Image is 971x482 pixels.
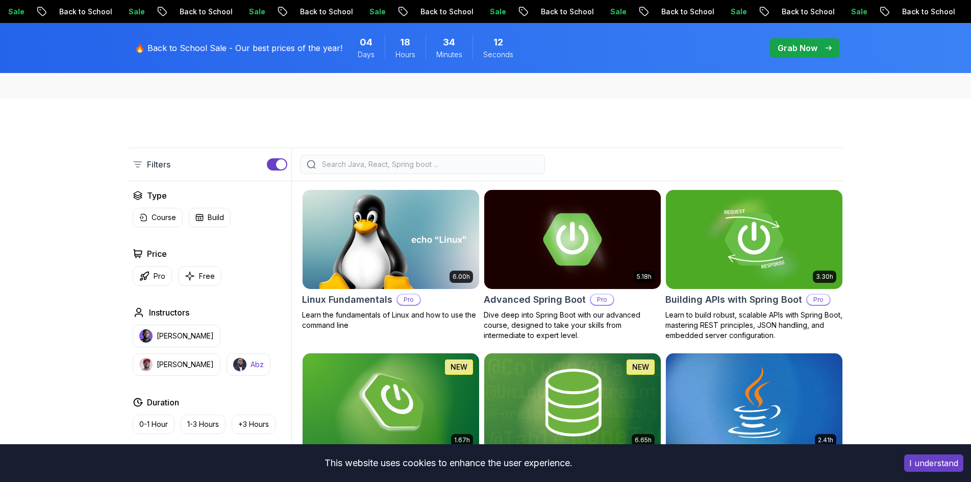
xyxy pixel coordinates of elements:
button: Pro [133,266,172,286]
p: Filters [147,158,170,171]
h2: Advanced Spring Boot [484,293,586,307]
p: Back to School [288,7,357,17]
p: [PERSON_NAME] [157,331,214,341]
button: Free [178,266,221,286]
p: Grab Now [778,42,817,54]
p: Sale [478,7,510,17]
p: 6.00h [453,273,470,281]
p: Sale [839,7,872,17]
div: This website uses cookies to enhance the user experience. [8,452,889,474]
p: 3.30h [816,273,833,281]
img: Linux Fundamentals card [303,190,479,289]
button: instructor img[PERSON_NAME] [133,353,220,376]
p: Sale [116,7,149,17]
p: Sale [718,7,751,17]
h2: Linux Fundamentals [302,293,392,307]
p: Learn to build robust, scalable APIs with Spring Boot, mastering REST principles, JSON handling, ... [665,310,843,341]
span: 18 Hours [400,35,410,50]
h2: Price [147,248,167,260]
p: 2.41h [818,436,833,444]
p: 5.18h [637,273,652,281]
p: Back to School [167,7,237,17]
p: Back to School [890,7,959,17]
button: Course [133,208,183,227]
img: Advanced Spring Boot card [484,190,661,289]
img: Spring Boot for Beginners card [303,353,479,452]
button: instructor imgAbz [227,353,270,376]
span: Minutes [436,50,462,60]
p: 1.67h [454,436,470,444]
span: Days [358,50,375,60]
span: 4 Days [360,35,372,50]
p: NEW [632,362,649,372]
img: Spring Data JPA card [484,353,661,452]
img: instructor img [233,358,246,371]
a: Advanced Spring Boot card5.18hAdvanced Spring BootProDive deep into Spring Boot with our advanced... [484,189,661,341]
p: Pro [154,271,165,281]
button: Accept cookies [904,454,963,472]
input: Search Java, React, Spring boot ... [320,159,538,170]
a: Linux Fundamentals card6.00hLinux FundamentalsProLearn the fundamentals of Linux and how to use t... [302,189,480,330]
p: Pro [591,295,613,305]
p: Sale [598,7,631,17]
p: [PERSON_NAME] [157,359,214,370]
p: Pro [807,295,830,305]
img: instructor img [139,358,153,371]
button: instructor img[PERSON_NAME] [133,325,220,347]
a: Building APIs with Spring Boot card3.30hBuilding APIs with Spring BootProLearn to build robust, s... [665,189,843,341]
p: NEW [451,362,467,372]
button: Build [189,208,231,227]
p: Back to School [408,7,478,17]
p: Pro [397,295,420,305]
h2: Duration [147,396,179,408]
p: Sale [357,7,390,17]
span: 12 Seconds [493,35,503,50]
button: 1-3 Hours [181,415,226,434]
img: Building APIs with Spring Boot card [666,190,842,289]
span: Hours [395,50,415,60]
p: 🔥 Back to School Sale - Our best prices of the year! [135,42,342,54]
p: Abz [251,359,264,370]
p: Sale [237,7,269,17]
p: 0-1 Hour [139,419,168,429]
img: Java for Beginners card [666,353,842,452]
p: Back to School [649,7,718,17]
p: 1-3 Hours [187,419,219,429]
span: Seconds [483,50,513,60]
p: Build [208,212,224,223]
p: Back to School [529,7,598,17]
p: Back to School [769,7,839,17]
p: Learn the fundamentals of Linux and how to use the command line [302,310,480,330]
p: Free [199,271,215,281]
p: Dive deep into Spring Boot with our advanced course, designed to take your skills from intermedia... [484,310,661,341]
p: 6.65h [635,436,652,444]
p: Course [152,212,176,223]
h2: Instructors [149,306,189,319]
img: instructor img [139,329,153,343]
button: +3 Hours [232,415,276,434]
span: 34 Minutes [443,35,455,50]
p: Back to School [47,7,116,17]
p: +3 Hours [238,419,269,429]
h2: Building APIs with Spring Boot [665,293,802,307]
h2: Type [147,189,167,202]
button: 0-1 Hour [133,415,175,434]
